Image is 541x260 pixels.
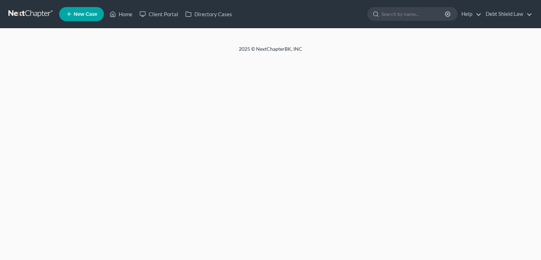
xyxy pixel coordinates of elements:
a: Home [106,8,136,20]
a: Debt Shield Law [482,8,532,20]
a: Help [458,8,481,20]
a: Directory Cases [182,8,236,20]
a: Client Portal [136,8,182,20]
input: Search by name... [381,7,446,20]
div: 2025 © NextChapterBK, INC [70,45,471,58]
span: New Case [74,12,97,17]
